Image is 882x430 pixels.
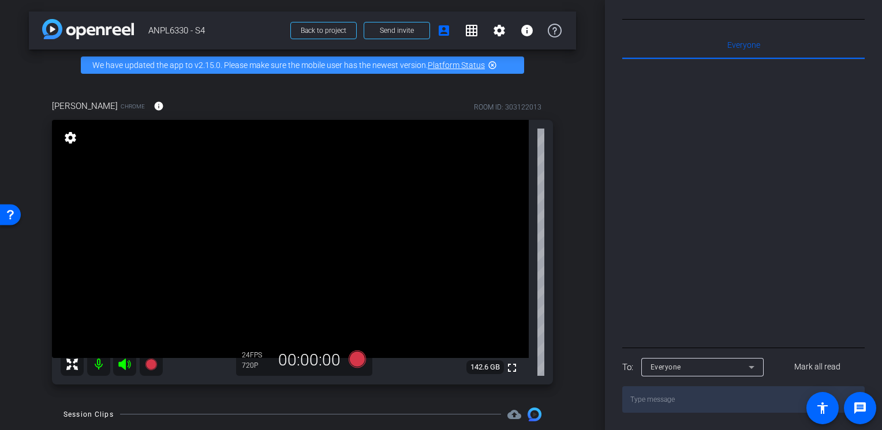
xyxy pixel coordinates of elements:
span: Send invite [380,26,414,35]
a: Platform Status [428,61,485,70]
span: Destinations for your clips [507,408,521,421]
img: app-logo [42,19,134,39]
mat-icon: settings [62,131,79,145]
img: Session clips [528,408,541,421]
div: 720P [242,361,271,370]
div: Session Clips [63,409,114,420]
div: ROOM ID: 303122013 [474,102,541,112]
span: ANPL6330 - S4 [148,19,283,42]
span: Mark all read [794,361,840,373]
span: Everyone [651,363,681,371]
span: Everyone [727,41,760,49]
div: 24 [242,350,271,360]
button: Mark all read [771,357,865,378]
mat-icon: cloud_upload [507,408,521,421]
span: Back to project [301,27,346,35]
mat-icon: info [154,101,164,111]
mat-icon: settings [492,24,506,37]
span: [PERSON_NAME] [52,100,118,112]
mat-icon: message [853,401,867,415]
span: 142.6 GB [466,360,504,374]
mat-icon: highlight_off [488,61,497,70]
div: To: [622,361,633,374]
mat-icon: info [520,24,534,37]
span: Chrome [121,102,145,111]
mat-icon: grid_on [465,24,479,37]
mat-icon: fullscreen [505,361,519,375]
div: 00:00:00 [271,350,348,370]
div: We have updated the app to v2.15.0. Please make sure the mobile user has the newest version. [81,56,524,74]
button: Send invite [364,22,430,39]
span: FPS [250,351,262,359]
button: Back to project [290,22,357,39]
mat-icon: accessibility [816,401,829,415]
mat-icon: account_box [437,24,451,37]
